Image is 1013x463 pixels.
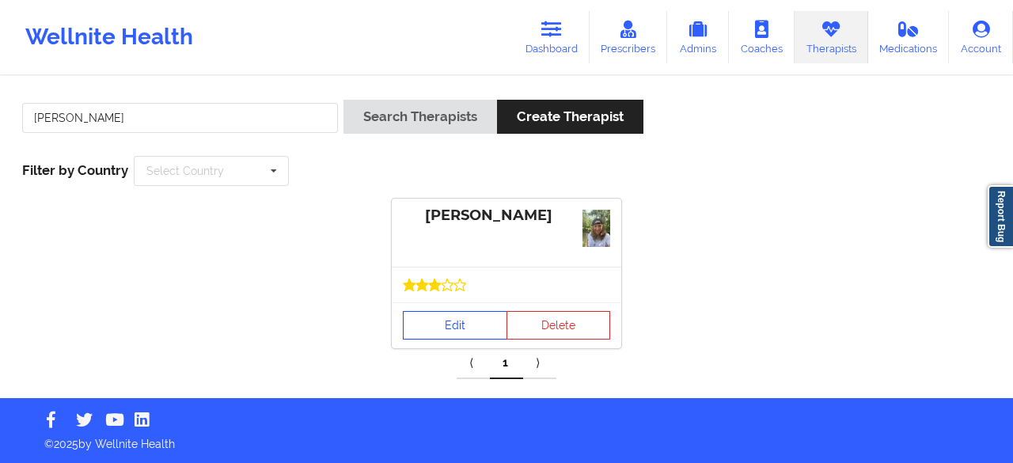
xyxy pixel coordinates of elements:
[403,311,507,340] a: Edit
[33,425,980,452] p: © 2025 by Wellnite Health
[343,100,497,134] button: Search Therapists
[514,11,590,63] a: Dashboard
[729,11,795,63] a: Coaches
[868,11,950,63] a: Medications
[988,185,1013,248] a: Report Bug
[490,347,523,379] a: 1
[506,311,611,340] button: Delete
[582,210,610,247] img: f42c3994-79df-487b-9550-d385c66d478c_88f5b816-5383-4236-b410-92ad9d2074e2IMG_6148.jpeg
[795,11,868,63] a: Therapists
[457,347,490,379] a: Previous item
[497,100,643,134] button: Create Therapist
[523,347,556,379] a: Next item
[403,207,610,225] div: [PERSON_NAME]
[667,11,729,63] a: Admins
[22,103,338,133] input: Search Keywords
[146,165,224,176] div: Select Country
[457,347,556,379] div: Pagination Navigation
[949,11,1013,63] a: Account
[590,11,668,63] a: Prescribers
[22,162,128,178] span: Filter by Country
